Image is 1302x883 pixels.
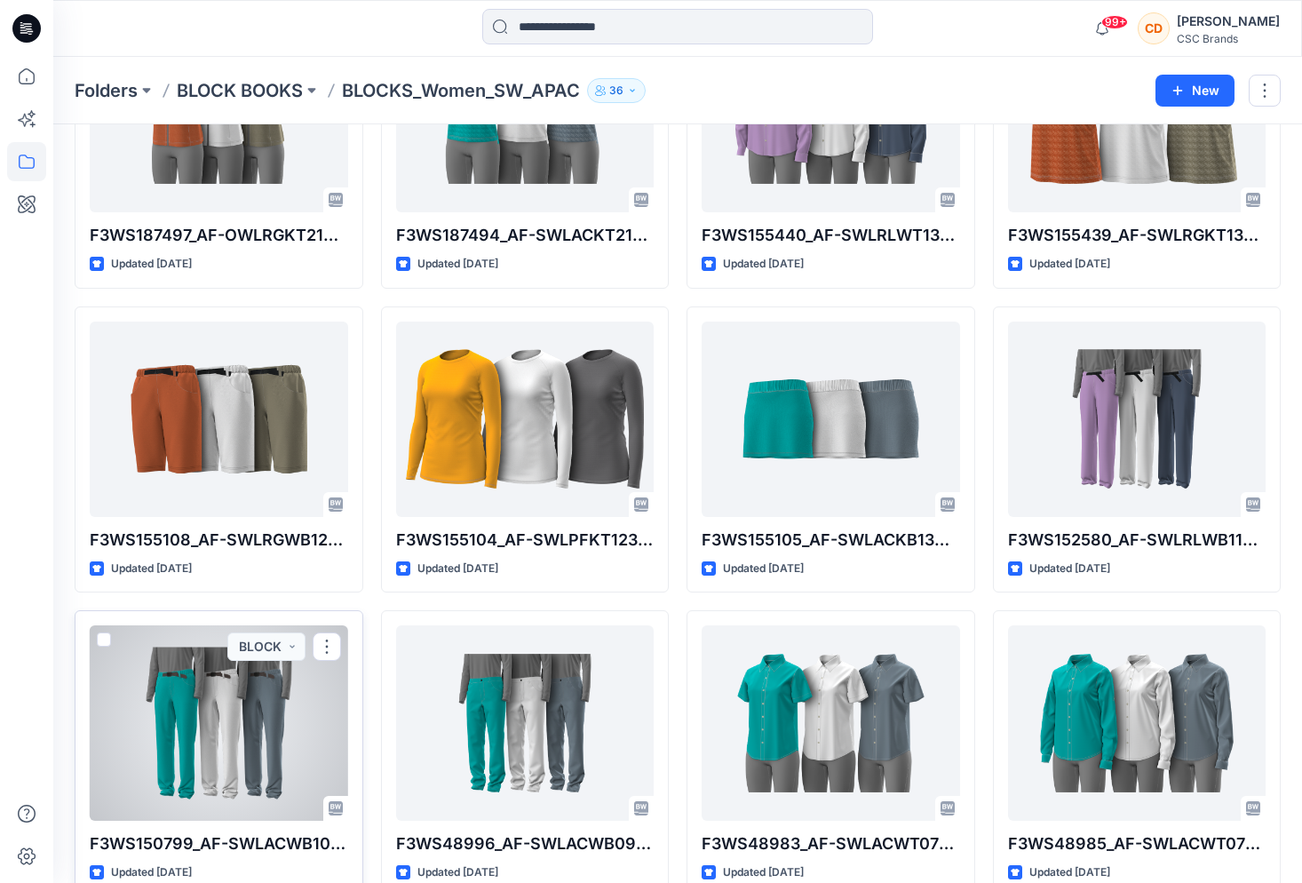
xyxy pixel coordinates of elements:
p: F3WS155105_AF-SWLACKB134_F13_PAACT_VFA [702,528,960,553]
span: 99+ [1101,15,1128,29]
p: Updated [DATE] [111,255,192,274]
p: F3WS48983_AF-SWLACWT077_F13_PAACT_VFA [702,831,960,856]
a: F3WS48985_AF-SWLACWT079_F13_PAACT_VFA [1008,625,1266,821]
p: Updated [DATE] [417,255,498,274]
p: Updated [DATE] [723,863,804,882]
div: CD [1138,12,1170,44]
p: Updated [DATE] [111,560,192,578]
p: F3WS155439_AF-SWLRGKT132_F13_PAREG_VFA [1008,223,1266,248]
a: F3WS155105_AF-SWLACKB134_F13_PAACT_VFA [702,322,960,517]
p: F3WS187494_AF-SWLACKT213_F13_PAACT_VFA [396,223,655,248]
p: F3WS48985_AF-SWLACWT079_F13_PAACT_VFA [1008,831,1266,856]
a: BLOCK BOOKS [177,78,303,103]
p: Updated [DATE] [1029,863,1110,882]
a: Folders [75,78,138,103]
p: Updated [DATE] [723,255,804,274]
p: F3WS155108_AF-SWLRGWB126_F13_PAREG_VFA [90,528,348,553]
p: Updated [DATE] [417,560,498,578]
p: F3WS187497_AF-OWLRGKT212_F13_PAREG_VFA [90,223,348,248]
p: Updated [DATE] [111,863,192,882]
a: F3WS48996_AF-SWLACWB090_F13_PAACT_VFA [396,625,655,821]
a: F3WS152580_AF-SWLRLWB118_F13_PAREL_VFA [1008,322,1266,517]
div: CSC Brands [1177,32,1280,45]
a: F3WS155108_AF-SWLRGWB126_F13_PAREG_VFA [90,322,348,517]
p: Updated [DATE] [417,863,498,882]
button: New [1155,75,1235,107]
a: F3WS48983_AF-SWLACWT077_F13_PAACT_VFA [702,625,960,821]
button: 36 [587,78,646,103]
a: F3WS155104_AF-SWLPFKT123_F13_PAPERF_VFA [396,322,655,517]
div: [PERSON_NAME] [1177,11,1280,32]
a: F3WS150799_AF-SWLACWB108_F13_PAACT_VFA [90,625,348,821]
p: Updated [DATE] [723,560,804,578]
p: F3WS155104_AF-SWLPFKT123_F13_PAPERF_VFA [396,528,655,553]
p: 36 [609,81,623,100]
p: F3WS152580_AF-SWLRLWB118_F13_PAREL_VFA [1008,528,1266,553]
p: F3WS155440_AF-SWLRLWT137_F13_PAREL_VFA [702,223,960,248]
p: F3WS48996_AF-SWLACWB090_F13_PAACT_VFA [396,831,655,856]
p: F3WS150799_AF-SWLACWB108_F13_PAACT_VFA [90,831,348,856]
p: Updated [DATE] [1029,560,1110,578]
p: BLOCKS_Women_SW_APAC [342,78,580,103]
p: Updated [DATE] [1029,255,1110,274]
